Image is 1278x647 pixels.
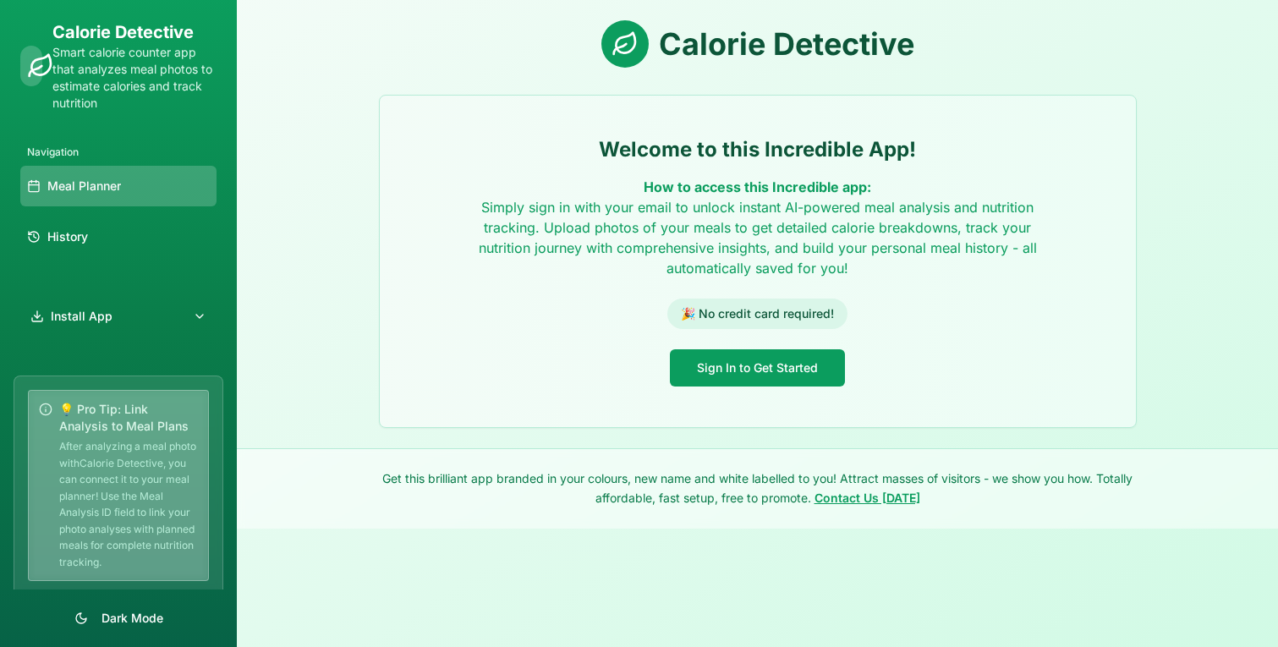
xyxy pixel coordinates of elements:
span: Install App [51,308,112,325]
p: Simply sign in with your email to unlock instant AI-powered meal analysis and nutrition tracking.... [474,177,1042,278]
a: Sign In to Get Started [670,359,845,376]
h2: Welcome to this Incredible App! [400,136,1116,163]
div: Navigation [20,139,217,166]
p: After analyzing a meal photo with Calorie Detective , you can connect it to your meal planner! Us... [59,438,198,570]
a: History [20,217,217,257]
a: Meal Planner [20,166,217,206]
p: 💡 Pro Tip: Link Analysis to Meal Plans [59,401,198,435]
p: Get this brilliant app branded in your colours, new name and white labelled to you! Attract masse... [379,469,1137,508]
h1: Calorie Detective [52,20,217,44]
button: Install App [20,298,217,335]
span: History [47,228,88,245]
a: Contact Us [DATE] [815,491,920,505]
span: Meal Planner [47,178,121,195]
span: 🎉 No credit card required! [667,299,847,329]
button: Sign In to Get Started [670,349,845,387]
p: Smart calorie counter app that analyzes meal photos to estimate calories and track nutrition [52,44,217,112]
strong: How to access this Incredible app: [644,178,871,195]
h1: Calorie Detective [659,27,914,61]
button: Dark Mode [14,603,223,633]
